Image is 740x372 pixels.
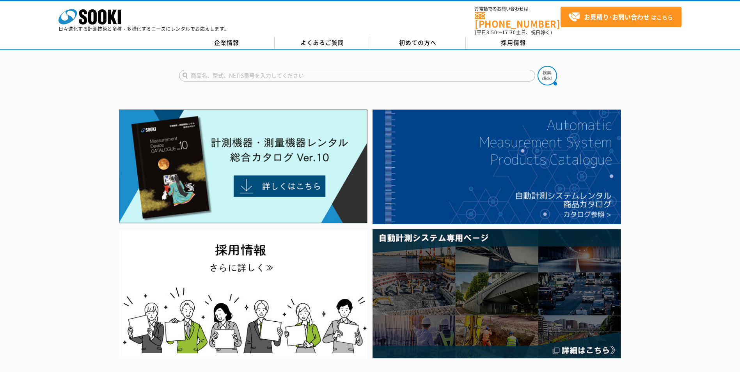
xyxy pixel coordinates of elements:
img: btn_search.png [538,66,557,85]
img: Catalog Ver10 [119,110,367,223]
span: 8:50 [486,29,497,36]
a: 企業情報 [179,37,275,49]
img: SOOKI recruit [119,229,367,358]
span: 初めての方へ [399,38,437,47]
a: [PHONE_NUMBER] [475,12,561,28]
input: 商品名、型式、NETIS番号を入力してください [179,70,535,81]
strong: お見積り･お問い合わせ [584,12,649,21]
span: 17:30 [502,29,516,36]
p: 日々進化する計測技術と多種・多様化するニーズにレンタルでお応えします。 [59,27,229,31]
a: 初めての方へ [370,37,466,49]
img: 自動計測システム専用ページ [373,229,621,358]
span: はこちら [568,11,673,23]
a: 採用情報 [466,37,561,49]
a: お見積り･お問い合わせはこちら [561,7,681,27]
span: (平日 ～ 土日、祝日除く) [475,29,552,36]
span: お電話でのお問い合わせは [475,7,561,11]
a: よくあるご質問 [275,37,370,49]
img: 自動計測システムカタログ [373,110,621,224]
